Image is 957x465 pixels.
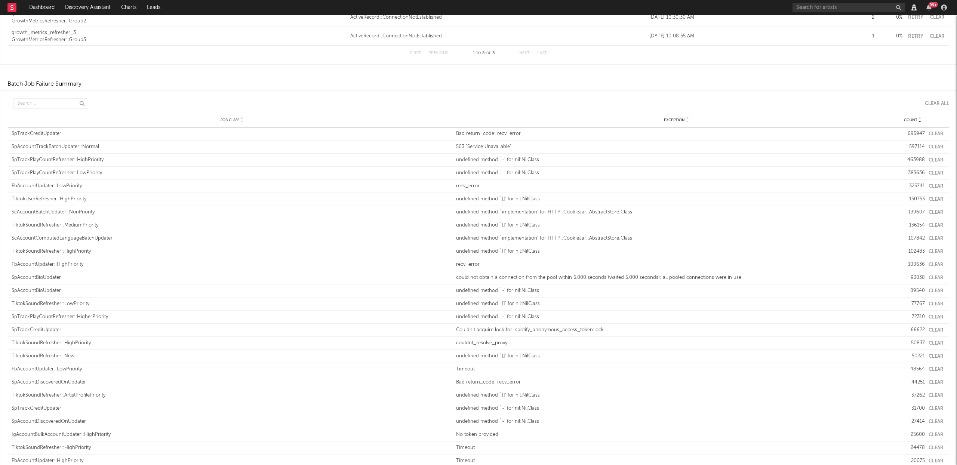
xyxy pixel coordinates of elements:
[456,222,897,229] div: undefined method `[]' for nil:NilClass
[929,236,944,241] button: Clear
[929,341,944,346] button: Clear
[456,405,897,412] div: undefined method `-' for nil:NilClass
[456,379,897,386] div: Bad return_code: recv_error
[456,457,897,465] div: Timeout
[929,15,945,20] button: Clear
[649,14,846,21] div: [DATE] 10:30:30 AM
[456,431,897,438] div: No token provided
[486,52,491,55] span: of
[456,209,897,216] div: undefined method `implementation' for HTTP::CookieJar::AbstractStore:Class
[456,195,897,203] div: undefined method `[]' for nil:NilClass
[12,366,452,373] div: FbAccountUpdater::LowPriority
[12,261,452,268] div: FbAccountUpdater::HighPriority
[901,352,925,360] div: 50221
[929,406,944,411] button: Clear
[929,184,944,189] button: Clear
[901,431,925,438] div: 25600
[929,354,944,359] button: Clear
[929,145,944,150] button: Clear
[12,195,452,203] div: TiktokUserRefresher::HighPriority
[12,36,347,44] div: GrowthMetricsRefresher::Group3
[929,432,944,437] button: Clear
[929,459,944,464] button: Clear
[901,287,925,295] div: 89540
[350,14,646,21] div: ActiveRecord::ConnectionNotEstablished
[12,444,452,452] div: TiktokSoundRefresher::HighPriority
[929,446,944,450] button: Clear
[901,405,925,412] div: 31700
[919,101,949,106] button: Clear All
[929,380,944,385] button: Clear
[456,287,897,295] div: undefined method `-' for nil:NilClass
[901,143,925,151] div: 597114
[929,2,938,7] div: 99 +
[929,171,944,176] button: Clear
[929,197,944,202] button: Clear
[906,34,925,39] button: Retry
[12,222,452,229] div: TiktokSoundRefresher::MediumPriority
[929,158,944,163] button: Clear
[901,130,925,138] div: 695947
[901,313,925,321] div: 72310
[12,457,452,465] div: FbAccountUpdater::HighPriority
[12,130,452,138] div: SpTrackCreditUpdater
[901,366,925,373] div: 48564
[901,379,925,386] div: 44251
[850,14,874,21] div: 2
[456,392,897,399] div: undefined method `[]' for nil:NilClass
[901,209,925,216] div: 139607
[929,223,944,228] button: Clear
[12,300,452,308] div: TiktokSoundRefresher::LowPriority
[878,33,902,40] div: 0 %
[12,379,452,386] div: SpAccountDiscoveredOnUpdater
[12,274,452,281] div: SpAccountBioUpdater
[12,248,452,255] div: TiktokSoundRefresher::HighPriority
[901,274,925,281] div: 93038
[12,143,452,151] div: SpAccountTrackBatchUpdater::Normal
[901,339,925,347] div: 50837
[12,235,452,242] div: ScAccountComputedLanguageBatchUpdater
[456,300,897,308] div: undefined method `[]' for nil:NilClass
[901,457,925,465] div: 20075
[350,33,646,40] a: ActiveRecord::ConnectionNotEstablished
[12,182,452,190] div: FbAccountUpdater::LowPriority
[901,392,925,399] div: 37262
[929,132,944,136] button: Clear
[456,169,897,177] div: undefined method `-' for nil:NilClass
[901,261,925,268] div: 100636
[456,326,897,334] div: Couldn't acquire lock for: spotify_anonymous_access_token:lock
[793,3,905,12] input: Search for artists
[463,49,504,58] div: 1 8 8
[456,313,897,321] div: undefined method `-' for nil:NilClass
[456,143,897,151] div: 503 "Service Unavailable"
[901,222,925,229] div: 136154
[929,34,945,39] button: Clear
[410,51,421,55] button: First
[12,313,452,321] div: SpTrackPlayCountRefresher::HigherPriority
[456,156,897,164] div: undefined method `-' for nil:NilClass
[901,326,925,334] div: 66622
[12,209,452,216] div: ScAccountBatchUpdater::NonPriority
[12,326,452,334] div: SpTrackCreditUpdater
[12,169,452,177] div: SpTrackPlayCountRefresher::LowPriority
[456,235,897,242] div: undefined method `implementation' for HTTP::CookieJar::AbstractStore:Class
[7,80,81,89] div: Batch Job Failure Summary
[901,248,925,255] div: 102483
[12,156,452,164] div: SpTrackPlayCountRefresher::HighPriority
[221,118,239,122] span: Job Class
[456,339,897,347] div: couldnt_resolve_proxy
[926,4,932,10] button: 99+
[901,444,925,452] div: 24478
[929,393,944,398] button: Clear
[12,287,452,295] div: SpAccountBioUpdater
[929,275,944,280] button: Clear
[929,315,944,320] button: Clear
[929,367,944,372] button: Clear
[929,262,944,267] button: Clear
[12,29,347,37] div: growth_metrics_refresher_3
[456,418,897,425] div: undefined method `-' for nil:NilClass
[901,418,925,425] div: 27414
[12,10,347,25] a: growth_metrics_refresher_2GrowthMetricsRefresher::Group2
[12,339,452,347] div: TiktokSoundRefresher::HighPriority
